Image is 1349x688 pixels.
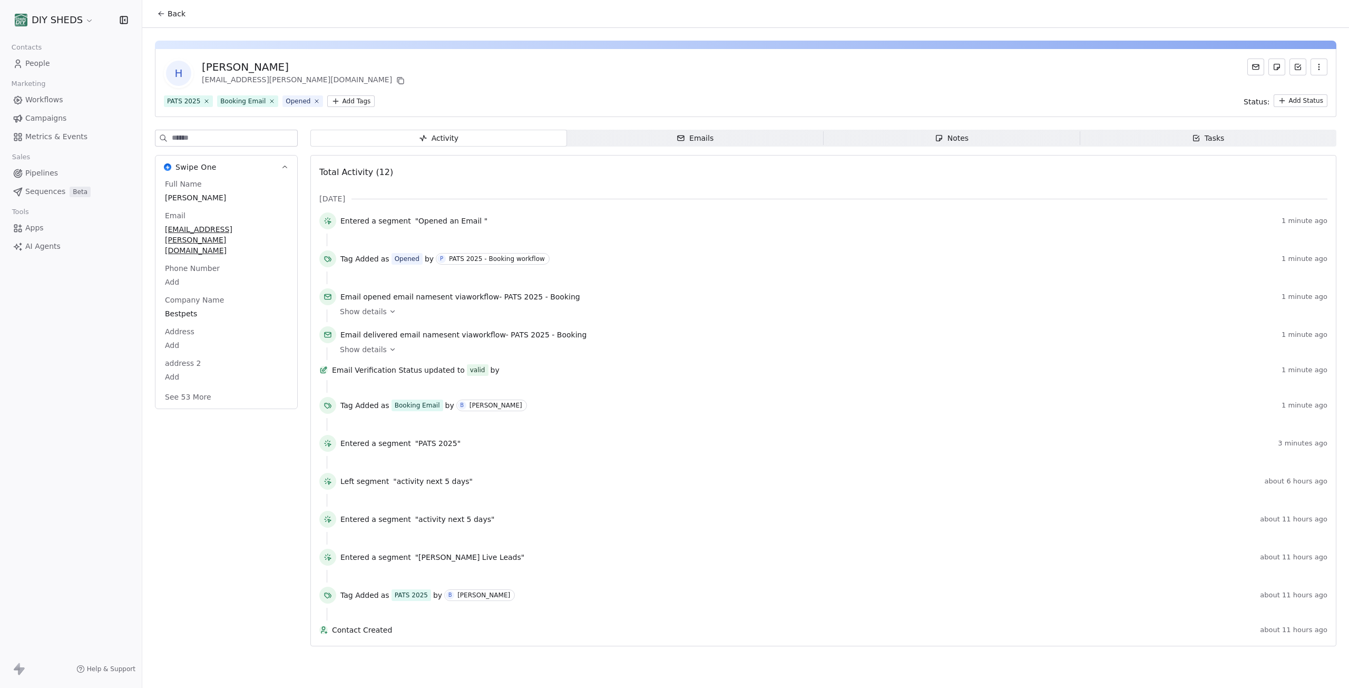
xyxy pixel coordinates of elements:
div: Notes [935,133,969,144]
div: valid [470,365,485,375]
span: Entered a segment [340,514,411,525]
div: Opened [395,254,419,264]
span: Entered a segment [340,438,411,449]
div: Booking Email [395,401,440,410]
span: [PERSON_NAME] [165,192,288,203]
span: 1 minute ago [1282,255,1327,263]
span: Tag Added [340,254,379,264]
span: [EMAIL_ADDRESS][PERSON_NAME][DOMAIN_NAME] [165,224,288,256]
img: Swipe One [164,163,171,171]
span: by [425,254,434,264]
span: Show details [340,306,387,317]
span: Help & Support [87,665,135,673]
span: 3 minutes ago [1278,439,1327,448]
a: Show details [340,344,1320,355]
span: Full Name [163,179,204,189]
a: People [8,55,133,72]
span: by [433,590,442,600]
span: Contact Created [332,625,1256,635]
div: PATS 2025 [395,590,428,600]
span: People [25,58,50,69]
span: AI Agents [25,241,61,252]
span: Bestpets [165,308,288,319]
span: Marketing [7,76,50,92]
span: by [491,365,500,375]
span: email name sent via workflow - [340,292,580,302]
div: [EMAIL_ADDRESS][PERSON_NAME][DOMAIN_NAME] [202,74,407,87]
span: Company Name [163,295,226,305]
span: 1 minute ago [1282,366,1327,374]
span: by [445,400,454,411]
span: updated to [424,365,465,375]
span: Email [163,210,188,221]
span: 1 minute ago [1282,217,1327,225]
span: Phone Number [163,263,222,274]
div: Tasks [1192,133,1225,144]
span: 1 minute ago [1282,331,1327,339]
a: Workflows [8,91,133,109]
div: Swipe OneSwipe One [155,179,297,409]
span: Status: [1244,96,1269,107]
div: B [448,591,452,599]
span: Sequences [25,186,65,197]
span: "[PERSON_NAME] Live Leads" [415,552,525,563]
span: Add [165,372,288,382]
a: Pipelines [8,164,133,182]
div: P [440,255,443,263]
span: Back [168,8,185,19]
button: Add Status [1274,94,1327,107]
span: Swipe One [175,162,217,172]
span: Contacts [7,40,46,55]
span: about 11 hours ago [1260,553,1327,561]
span: as [381,254,389,264]
button: Add Tags [327,95,375,107]
span: Left segment [340,476,389,487]
span: Tag Added [340,590,379,600]
span: Email delivered [340,331,397,339]
span: Tag Added [340,400,379,411]
span: "activity next 5 days" [415,514,495,525]
img: shedsdiy.jpg [15,14,27,26]
span: address 2 [163,358,203,369]
span: Campaigns [25,113,66,124]
span: about 11 hours ago [1260,626,1327,634]
div: [PERSON_NAME] [457,592,510,599]
button: DIY SHEDS [13,11,96,29]
a: Apps [8,219,133,237]
span: DIY SHEDS [32,13,83,27]
span: PATS 2025 - Booking [511,331,586,339]
div: PATS 2025 - Booking workflow [449,255,545,263]
span: 1 minute ago [1282,293,1327,301]
span: about 6 hours ago [1265,477,1327,486]
a: AI Agents [8,238,133,255]
button: Back [151,4,192,23]
span: Beta [70,187,91,197]
span: Workflows [25,94,63,105]
span: email name sent via workflow - [340,330,586,340]
a: Help & Support [76,665,135,673]
span: PATS 2025 - Booking [504,293,580,301]
span: Add [165,277,288,287]
span: Entered a segment [340,216,411,226]
span: Pipelines [25,168,58,179]
a: SequencesBeta [8,183,133,200]
span: Entered a segment [340,552,411,563]
span: Sales [7,149,35,165]
span: H [166,61,191,86]
a: Campaigns [8,110,133,127]
span: Show details [340,344,387,355]
div: PATS 2025 [167,96,200,106]
span: Tools [7,204,33,220]
div: Opened [286,96,310,106]
a: Metrics & Events [8,128,133,146]
span: [DATE] [319,193,345,204]
span: 1 minute ago [1282,401,1327,410]
button: Swipe OneSwipe One [155,156,297,179]
span: Total Activity (12) [319,167,393,177]
span: Address [163,326,197,337]
div: [PERSON_NAME] [202,60,407,74]
span: as [381,400,389,411]
div: [PERSON_NAME] [470,402,522,409]
span: about 11 hours ago [1260,515,1327,524]
span: Email Verification Status [332,365,422,375]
